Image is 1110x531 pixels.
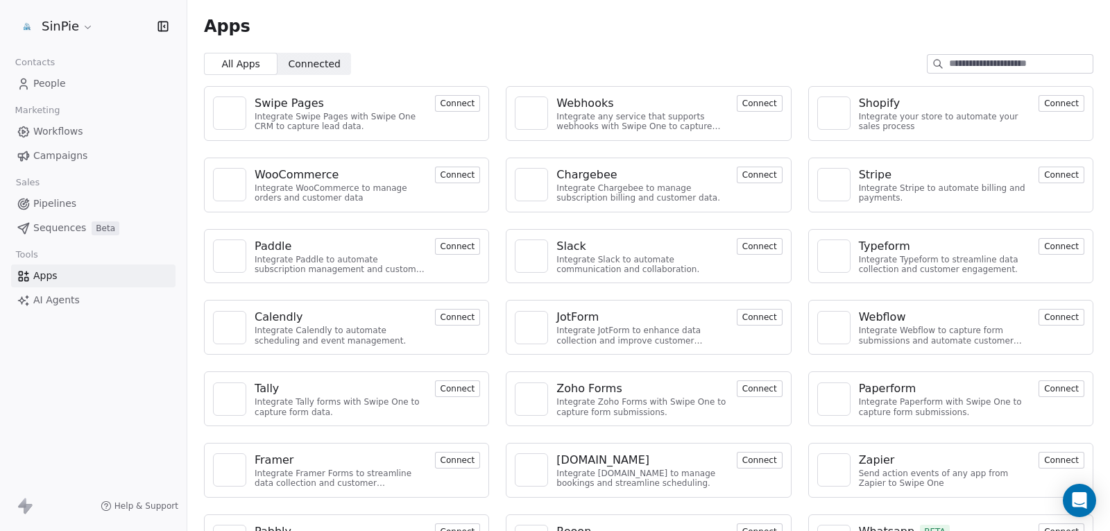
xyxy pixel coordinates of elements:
a: NA [515,311,548,344]
a: Connect [737,168,783,181]
a: Calendly [255,309,427,326]
button: Connect [435,167,481,183]
a: Apps [11,264,176,287]
a: NA [515,96,548,130]
img: NA [823,389,844,410]
span: Pipelines [33,196,76,211]
a: NA [515,239,548,273]
div: Paperform [859,380,916,397]
img: NA [521,174,542,195]
a: SequencesBeta [11,217,176,239]
div: Integrate any service that supports webhooks with Swipe One to capture and automate data workflows. [556,112,728,132]
button: Connect [1039,309,1084,326]
a: Campaigns [11,144,176,167]
button: Connect [737,309,783,326]
div: JotForm [556,309,599,326]
a: Connect [435,310,481,323]
a: Help & Support [101,500,178,512]
a: Chargebee [556,167,728,183]
a: NA [213,168,246,201]
a: Connect [1039,239,1084,253]
div: Typeform [859,238,910,255]
button: Connect [435,238,481,255]
a: Connect [435,382,481,395]
div: Open Intercom Messenger [1063,484,1096,517]
img: NA [521,460,542,480]
div: Paddle [255,238,291,255]
a: Webhooks [556,95,728,112]
a: NA [515,453,548,487]
a: NA [213,96,246,130]
a: [DOMAIN_NAME] [556,452,728,469]
button: Connect [1039,167,1084,183]
img: NA [219,389,240,410]
button: Connect [435,95,481,112]
a: Connect [1039,310,1084,323]
a: Slack [556,238,728,255]
a: Paperform [859,380,1031,397]
img: NA [521,246,542,267]
div: Calendly [255,309,302,326]
a: NA [817,311,851,344]
a: NA [213,453,246,487]
div: Webflow [859,309,906,326]
div: Framer [255,452,293,469]
div: Swipe Pages [255,95,324,112]
a: NA [817,382,851,416]
img: NA [219,174,240,195]
div: Integrate Paddle to automate subscription management and customer engagement. [255,255,427,275]
div: Integrate Chargebee to manage subscription billing and customer data. [556,183,728,203]
span: Tools [10,244,44,265]
div: Slack [556,238,586,255]
img: NA [219,103,240,124]
img: NA [823,246,844,267]
button: SinPie [17,15,96,38]
a: Shopify [859,95,1031,112]
div: Zoho Forms [556,380,622,397]
img: NA [823,460,844,480]
a: AI Agents [11,289,176,312]
a: Connect [435,239,481,253]
button: Connect [435,452,481,469]
a: NA [213,311,246,344]
a: Connect [737,310,783,323]
a: Connect [435,453,481,466]
a: Connect [737,239,783,253]
img: NA [521,317,542,338]
a: JotForm [556,309,728,326]
a: Webflow [859,309,1031,326]
span: Beta [92,221,119,235]
a: Pipelines [11,192,176,215]
a: NA [817,96,851,130]
img: NA [823,317,844,338]
a: Connect [435,96,481,110]
button: Connect [737,380,783,397]
button: Connect [1039,380,1084,397]
a: Workflows [11,120,176,143]
a: Connect [737,382,783,395]
div: Integrate Tally forms with Swipe One to capture form data. [255,397,427,417]
img: NA [219,460,240,480]
a: People [11,72,176,95]
button: Connect [737,238,783,255]
a: NA [213,239,246,273]
div: Integrate Stripe to automate billing and payments. [859,183,1031,203]
a: NA [817,239,851,273]
span: Apps [33,269,58,283]
span: Contacts [9,52,61,73]
a: Framer [255,452,427,469]
img: NA [823,174,844,195]
a: Connect [1039,96,1084,110]
a: Connect [1039,453,1084,466]
img: SinPie-PNG-Logotipo.png [19,18,36,35]
div: Integrate Paperform with Swipe One to capture form submissions. [859,397,1031,417]
span: Workflows [33,124,83,139]
img: NA [219,246,240,267]
span: Connected [289,57,341,71]
span: Sequences [33,221,86,235]
div: WooCommerce [255,167,339,183]
div: Tally [255,380,279,397]
div: Integrate Calendly to automate scheduling and event management. [255,326,427,346]
button: Connect [737,452,783,469]
div: Integrate WooCommerce to manage orders and customer data [255,183,427,203]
